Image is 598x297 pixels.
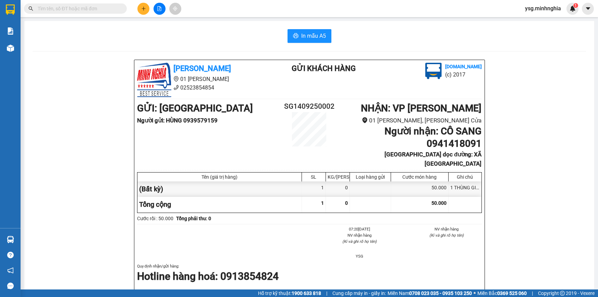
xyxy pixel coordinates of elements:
span: 0 [345,200,348,206]
div: 1 THÙNG GIẤY TC [449,181,481,197]
span: search [28,6,33,11]
span: question-circle [7,252,14,258]
span: ysg.minhnghia [520,4,566,13]
li: (c) 2017 [445,70,482,79]
span: aim [173,6,178,11]
span: Hỗ trợ kỹ thuật: [258,289,321,297]
b: Gửi khách hàng [292,64,356,73]
img: logo.jpg [137,63,171,97]
strong: 0708 023 035 - 0935 103 250 [409,290,472,296]
span: file-add [157,6,162,11]
b: [PERSON_NAME] [173,64,231,73]
img: logo.jpg [425,63,442,79]
div: SL [304,174,324,180]
span: copyright [560,291,565,296]
span: Tổng cộng [139,200,171,209]
span: | [532,289,533,297]
b: Tổng phải thu: 0 [176,216,211,221]
span: Cung cấp máy in - giấy in: [332,289,386,297]
li: NV nhận hàng [325,232,395,238]
b: Người gửi : HÙNG 0939579159 [137,117,218,124]
div: Quy định nhận/gửi hàng : [137,263,482,283]
b: NHẬN : VP [PERSON_NAME] [361,103,481,114]
h2: SG1409250002 [281,101,338,112]
strong: 0369 525 060 [497,290,527,296]
b: Người nhận : CÔ SANG 0941418091 [385,126,481,149]
button: printerIn mẫu A5 [288,29,331,43]
div: Loại hàng gửi [352,174,389,180]
input: Tìm tên, số ĐT hoặc mã đơn [38,5,119,12]
button: aim [169,3,181,15]
div: 1 [302,181,326,197]
li: 01 [PERSON_NAME] [137,75,265,83]
div: Cước rồi : 50.000 [137,215,173,222]
button: caret-down [582,3,594,15]
span: ⚪️ [474,292,476,295]
div: (Bất kỳ) [137,181,302,197]
li: NV nhận hàng [411,226,482,232]
div: KG/[PERSON_NAME] [328,174,348,180]
span: notification [7,267,14,274]
li: 07:20[DATE] [325,226,395,232]
div: 0 [326,181,350,197]
b: [DOMAIN_NAME] [445,64,482,69]
b: GỬI : [GEOGRAPHIC_DATA] [137,103,253,114]
strong: Hotline hàng hoá: 0913854824 [137,270,279,282]
span: phone [173,85,179,90]
div: Ghi chú [450,174,480,180]
li: 01 [PERSON_NAME], [PERSON_NAME] Cửa [338,116,481,125]
img: warehouse-icon [7,236,14,243]
span: 1 [574,3,577,8]
span: Miền Bắc [477,289,527,297]
img: warehouse-icon [7,45,14,52]
span: 1 [321,200,324,206]
div: 50.000 [391,181,449,197]
img: solution-icon [7,27,14,35]
img: logo-vxr [6,4,15,15]
span: 50.000 [431,200,447,206]
span: printer [293,33,298,39]
strong: 1900 633 818 [292,290,321,296]
span: plus [141,6,146,11]
span: Miền Nam [388,289,472,297]
img: icon-new-feature [570,5,576,12]
span: environment [173,76,179,82]
span: message [7,283,14,289]
div: Tên (giá trị hàng) [139,174,300,180]
span: environment [362,117,368,123]
b: [GEOGRAPHIC_DATA] dọc đường: XÃ [GEOGRAPHIC_DATA] [385,151,481,167]
i: (Kí và ghi rõ họ tên) [429,233,464,238]
span: caret-down [585,5,591,12]
button: file-add [154,3,166,15]
sup: 1 [573,3,578,8]
span: In mẫu A5 [301,32,326,40]
button: plus [137,3,149,15]
i: (Kí và ghi rõ họ tên) [342,239,377,244]
span: | [326,289,327,297]
div: Cước món hàng [393,174,447,180]
li: YSG [325,253,395,259]
li: 02523854854 [137,83,265,92]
